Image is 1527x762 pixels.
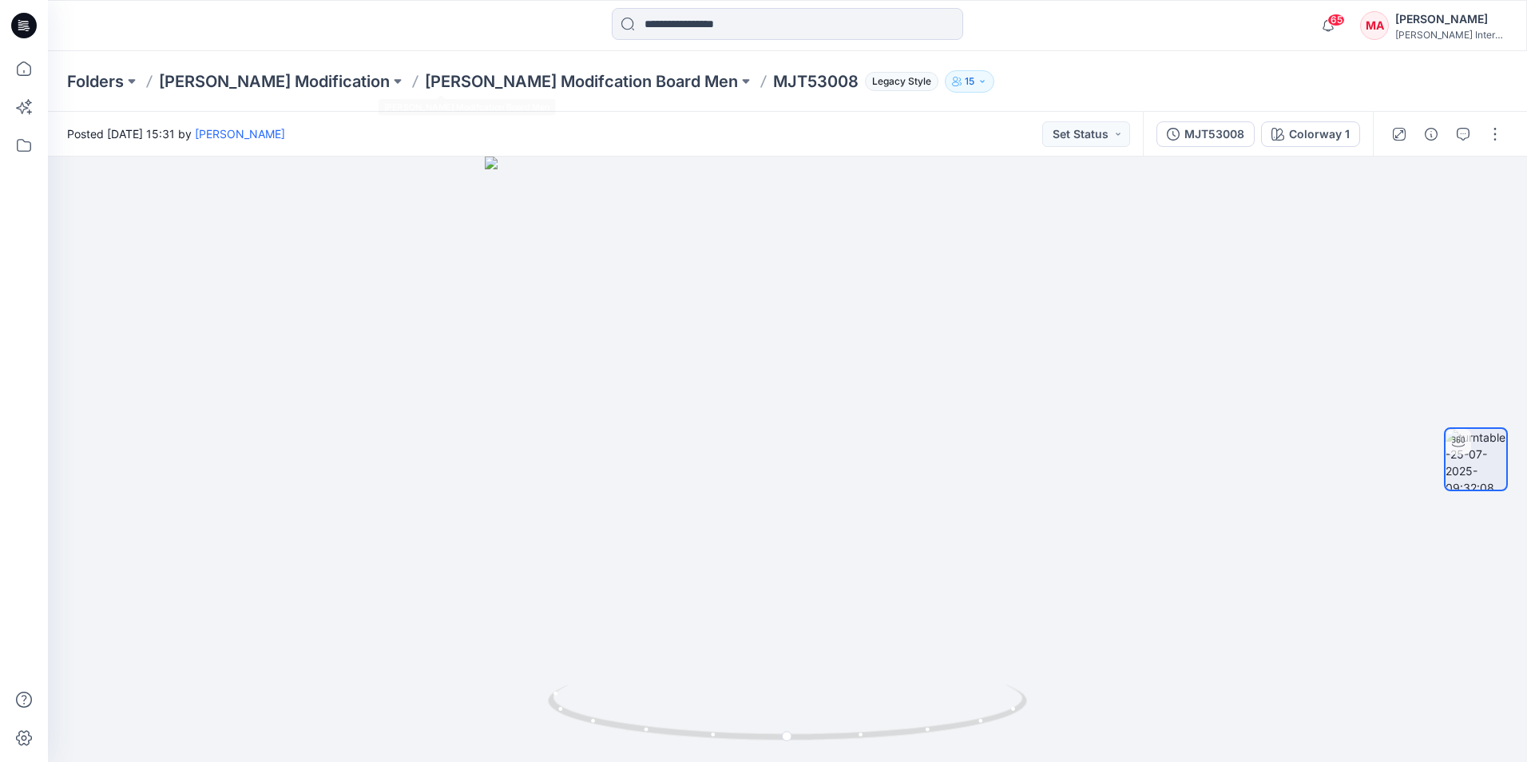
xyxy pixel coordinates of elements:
[1289,125,1350,143] div: Colorway 1
[865,72,938,91] span: Legacy Style
[1395,29,1507,41] div: [PERSON_NAME] International
[859,70,938,93] button: Legacy Style
[67,125,285,142] span: Posted [DATE] 15:31 by
[1418,121,1444,147] button: Details
[159,70,390,93] a: [PERSON_NAME] Modification
[965,73,974,90] p: 15
[773,70,859,93] p: MJT53008
[945,70,994,93] button: 15
[1360,11,1389,40] div: MA
[1261,121,1360,147] button: Colorway 1
[1395,10,1507,29] div: [PERSON_NAME]
[1184,125,1244,143] div: MJT53008
[1156,121,1255,147] button: MJT53008
[425,70,738,93] a: [PERSON_NAME] Modifcation Board Men
[67,70,124,93] a: Folders
[195,127,285,141] a: [PERSON_NAME]
[1327,14,1345,26] span: 65
[1446,429,1506,490] img: turntable-25-07-2025-09:32:08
